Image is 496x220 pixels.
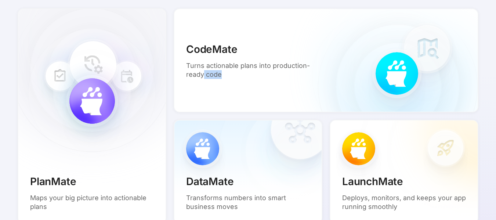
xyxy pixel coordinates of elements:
[186,42,237,57] p: CodeMate
[186,194,310,211] p: Transforms numbers into smart business moves
[342,174,403,189] p: LaunchMate
[186,174,233,189] p: DataMate
[186,61,322,79] p: Turns actionable plans into production-ready code
[342,194,466,211] p: Deploys, monitors, and keeps your app running smoothly
[30,174,76,189] p: PlanMate
[30,194,154,211] p: Maps your big picture into actionable plans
